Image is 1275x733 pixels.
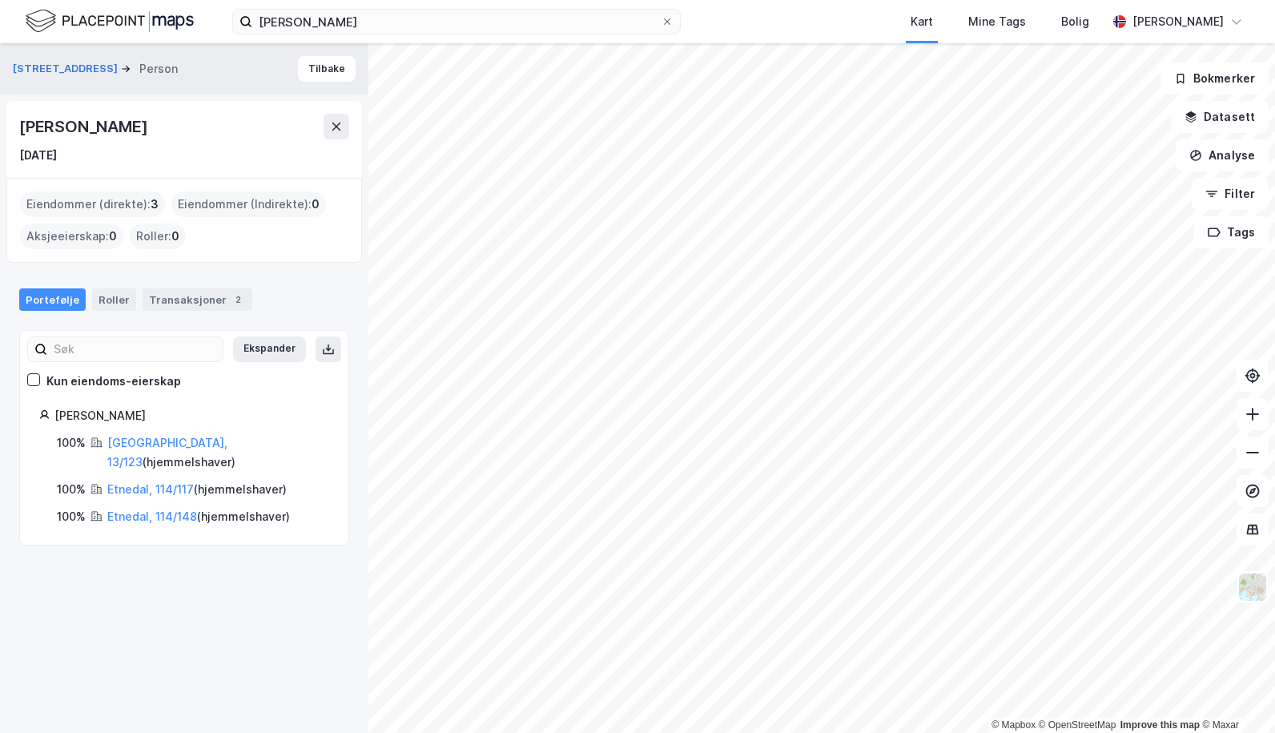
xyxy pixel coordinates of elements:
button: Analyse [1176,139,1269,171]
span: 0 [109,227,117,246]
span: 0 [312,195,320,214]
div: Mine Tags [968,12,1026,31]
div: Roller : [130,224,186,249]
button: Datasett [1171,101,1269,133]
div: 100% [57,433,86,453]
span: 3 [151,195,159,214]
div: Aksjeeierskap : [20,224,123,249]
button: Tilbake [298,56,356,82]
input: Søk på adresse, matrikkel, gårdeiere, leietakere eller personer [252,10,661,34]
div: 100% [57,507,86,526]
div: Portefølje [19,288,86,311]
div: ( hjemmelshaver ) [107,433,329,472]
div: [DATE] [19,146,57,165]
div: Kart [911,12,933,31]
div: Eiendommer (direkte) : [20,191,165,217]
img: logo.f888ab2527a4732fd821a326f86c7f29.svg [26,7,194,35]
div: Kun eiendoms-eierskap [46,372,181,391]
a: [GEOGRAPHIC_DATA], 13/123 [107,436,227,469]
div: ( hjemmelshaver ) [107,480,287,499]
div: Person [139,59,178,79]
div: Bolig [1061,12,1089,31]
div: [PERSON_NAME] [54,406,329,425]
button: Tags [1194,216,1269,248]
div: Eiendommer (Indirekte) : [171,191,326,217]
button: Ekspander [233,336,306,362]
iframe: Chat Widget [1195,656,1275,733]
a: Mapbox [991,719,1036,731]
button: [STREET_ADDRESS] [13,61,121,77]
div: ( hjemmelshaver ) [107,507,290,526]
button: Filter [1192,178,1269,210]
div: Transaksjoner [143,288,252,311]
div: 2 [230,292,246,308]
button: Bokmerker [1160,62,1269,95]
img: Z [1237,572,1268,602]
a: Etnedal, 114/117 [107,482,194,496]
div: 100% [57,480,86,499]
a: Improve this map [1120,719,1200,731]
a: OpenStreetMap [1039,719,1116,731]
div: [PERSON_NAME] [19,114,151,139]
span: 0 [171,227,179,246]
a: Etnedal, 114/148 [107,509,197,523]
input: Søk [47,337,223,361]
div: Roller [92,288,136,311]
div: [PERSON_NAME] [1132,12,1224,31]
